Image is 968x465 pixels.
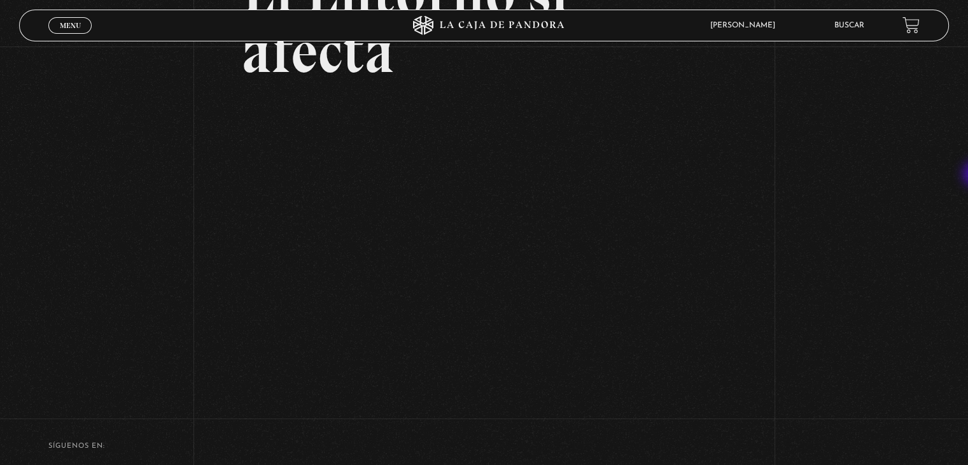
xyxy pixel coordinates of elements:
a: View your shopping cart [902,17,920,34]
span: [PERSON_NAME] [704,22,788,29]
span: Cerrar [55,32,85,41]
span: Menu [60,22,81,29]
iframe: Dailymotion video player – El entorno si Afecta Live (95) [242,101,726,373]
h4: SÍguenos en: [48,443,920,450]
a: Buscar [834,22,864,29]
